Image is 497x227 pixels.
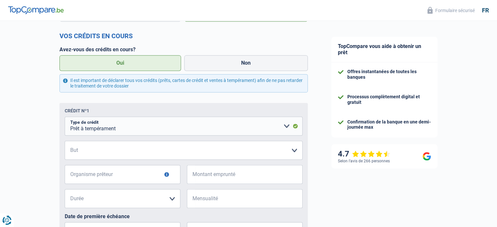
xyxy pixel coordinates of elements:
[331,37,438,62] div: TopCompare vous aide à obtenir un prêt
[347,119,431,130] div: Confirmation de la banque en une demi-journée max
[338,149,390,159] div: 4.7
[482,7,489,14] div: fr
[59,55,181,71] label: Oui
[347,69,431,80] div: Offres instantanées de toutes les banques
[338,159,390,163] div: Selon l’avis de 266 personnes
[65,108,89,113] div: Crédit nº1
[184,55,308,71] label: Non
[59,46,308,53] label: Avez-vous des crédits en cours?
[187,189,195,208] span: €
[65,213,303,219] label: Date de première échéance
[187,165,195,184] span: €
[59,32,308,40] h2: Vos crédits en cours
[8,6,64,14] img: TopCompare Logo
[347,94,431,105] div: Processus complètement digital et gratuit
[423,5,479,16] button: Formulaire sécurisé
[59,74,308,92] div: Il est important de déclarer tous vos crédits (prêts, cartes de crédit et ventes à tempérament) a...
